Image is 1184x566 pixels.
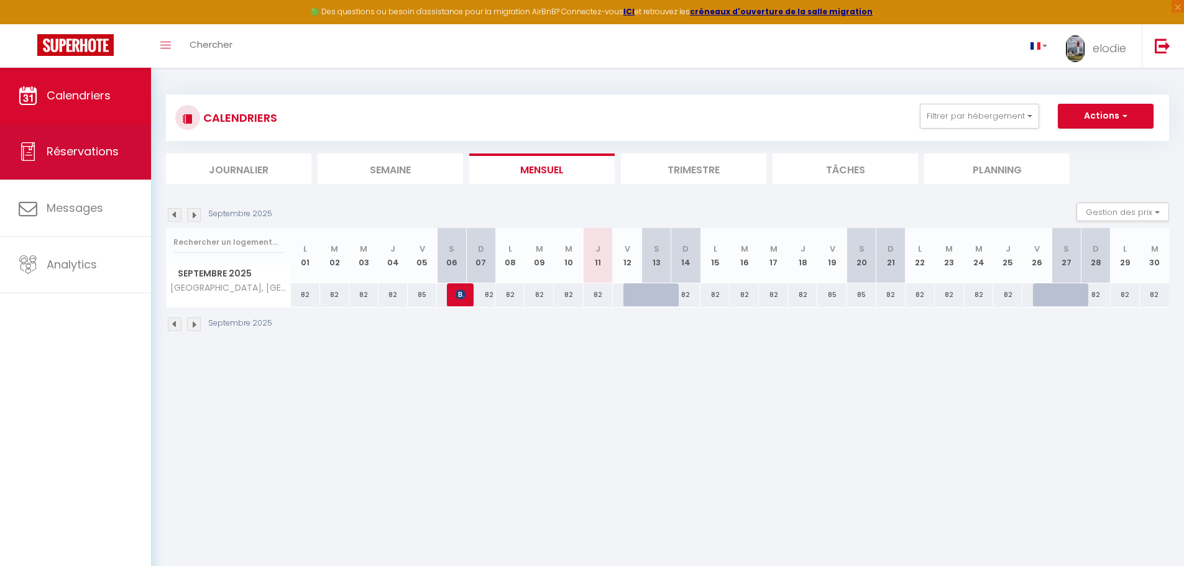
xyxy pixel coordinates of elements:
[1140,283,1169,306] div: 82
[200,104,277,132] h3: CALENDRIERS
[166,153,311,184] li: Journalier
[456,283,466,306] span: [PERSON_NAME]
[408,228,437,283] th: 05
[1066,35,1085,62] img: ...
[466,283,495,306] div: 82
[331,243,338,255] abbr: M
[190,38,232,51] span: Chercher
[437,228,466,283] th: 06
[320,283,349,306] div: 82
[623,6,635,17] a: ICI
[47,200,103,216] span: Messages
[1111,228,1140,283] th: 29
[690,6,873,17] a: créneaux d'ouverture de la salle migration
[584,228,613,283] th: 11
[595,243,600,255] abbr: J
[469,153,615,184] li: Mensuel
[788,228,817,283] th: 18
[714,243,717,255] abbr: L
[1057,24,1142,68] a: ... elodie
[773,153,918,184] li: Tâches
[671,228,700,283] th: 14
[741,243,748,255] abbr: M
[47,257,97,272] span: Analytics
[1151,243,1159,255] abbr: M
[168,283,293,293] span: [GEOGRAPHIC_DATA], [GEOGRAPHIC_DATA], [GEOGRAPHIC_DATA] sur mer
[349,283,379,306] div: 82
[770,243,778,255] abbr: M
[565,243,572,255] abbr: M
[1058,104,1154,129] button: Actions
[1111,283,1140,306] div: 82
[554,283,583,306] div: 82
[759,283,788,306] div: 82
[759,228,788,283] th: 17
[964,228,993,283] th: 24
[1081,228,1110,283] th: 28
[935,283,964,306] div: 82
[671,283,700,306] div: 82
[47,144,119,159] span: Réservations
[1052,228,1081,283] th: 27
[859,243,865,255] abbr: S
[888,243,894,255] abbr: D
[730,283,759,306] div: 82
[625,243,630,255] abbr: V
[303,243,307,255] abbr: L
[1022,228,1052,283] th: 26
[408,283,437,306] div: 85
[173,231,283,253] input: Rechercher un logement...
[847,283,876,306] div: 85
[700,228,730,283] th: 15
[320,228,349,283] th: 02
[700,283,730,306] div: 82
[975,243,983,255] abbr: M
[495,228,525,283] th: 08
[1006,243,1011,255] abbr: J
[613,228,642,283] th: 12
[360,243,367,255] abbr: M
[37,34,114,56] img: Super Booking
[1081,283,1110,306] div: 82
[167,265,290,283] span: Septembre 2025
[906,228,935,283] th: 22
[495,283,525,306] div: 82
[208,317,272,329] p: Septembre 2025
[817,283,847,306] div: 85
[964,283,993,306] div: 82
[291,228,320,283] th: 01
[920,104,1039,129] button: Filtrer par hébergement
[208,208,272,220] p: Septembre 2025
[801,243,805,255] abbr: J
[924,153,1070,184] li: Planning
[379,283,408,306] div: 82
[876,228,906,283] th: 21
[180,24,242,68] a: Chercher
[906,283,935,306] div: 82
[554,228,583,283] th: 10
[830,243,835,255] abbr: V
[420,243,425,255] abbr: V
[847,228,876,283] th: 20
[682,243,689,255] abbr: D
[1063,243,1069,255] abbr: S
[642,228,671,283] th: 13
[1076,203,1169,221] button: Gestion des prix
[525,283,554,306] div: 82
[379,228,408,283] th: 04
[1140,228,1169,283] th: 30
[945,243,953,255] abbr: M
[918,243,922,255] abbr: L
[291,283,320,306] div: 82
[1155,38,1170,53] img: logout
[349,228,379,283] th: 03
[318,153,463,184] li: Semaine
[390,243,395,255] abbr: J
[478,243,484,255] abbr: D
[508,243,512,255] abbr: L
[1034,243,1040,255] abbr: V
[466,228,495,283] th: 07
[536,243,543,255] abbr: M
